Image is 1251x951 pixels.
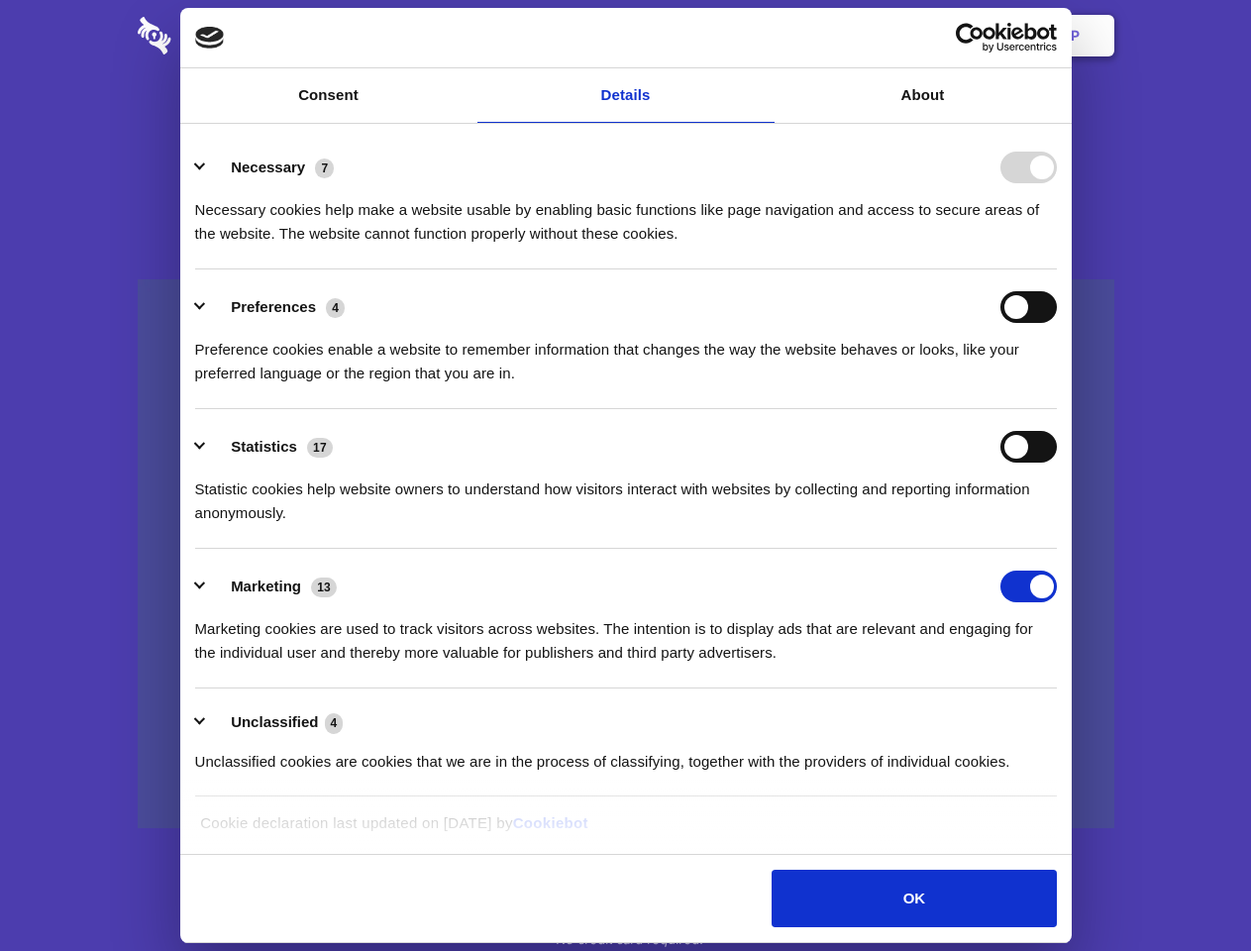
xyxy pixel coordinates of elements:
span: 4 [325,713,344,733]
div: Necessary cookies help make a website usable by enabling basic functions like page navigation and... [195,183,1057,246]
button: Statistics (17) [195,431,346,463]
img: logo-wordmark-white-trans-d4663122ce5f474addd5e946df7df03e33cb6a1c49d2221995e7729f52c070b2.svg [138,17,307,54]
div: Unclassified cookies are cookies that we are in the process of classifying, together with the pro... [195,735,1057,774]
div: Cookie declaration last updated on [DATE] by [185,811,1066,850]
button: Necessary (7) [195,152,347,183]
a: Login [898,5,985,66]
button: Marketing (13) [195,571,350,602]
span: 13 [311,578,337,597]
button: OK [772,870,1056,927]
span: 4 [326,298,345,318]
a: About [775,68,1072,123]
label: Necessary [231,158,305,175]
a: Details [477,68,775,123]
button: Preferences (4) [195,291,358,323]
label: Marketing [231,578,301,594]
img: logo [195,27,225,49]
label: Preferences [231,298,316,315]
a: Contact [803,5,894,66]
a: Usercentrics Cookiebot - opens in a new window [884,23,1057,53]
a: Cookiebot [513,814,588,831]
div: Statistic cookies help website owners to understand how visitors interact with websites by collec... [195,463,1057,525]
a: Pricing [581,5,668,66]
div: Marketing cookies are used to track visitors across websites. The intention is to display ads tha... [195,602,1057,665]
a: Wistia video thumbnail [138,279,1114,829]
h1: Eliminate Slack Data Loss. [138,89,1114,160]
span: 17 [307,438,333,458]
h4: Auto-redaction of sensitive data, encrypted data sharing and self-destructing private chats. Shar... [138,180,1114,246]
a: Consent [180,68,477,123]
span: 7 [315,158,334,178]
label: Statistics [231,438,297,455]
div: Preference cookies enable a website to remember information that changes the way the website beha... [195,323,1057,385]
button: Unclassified (4) [195,710,356,735]
iframe: Drift Widget Chat Controller [1152,852,1227,927]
